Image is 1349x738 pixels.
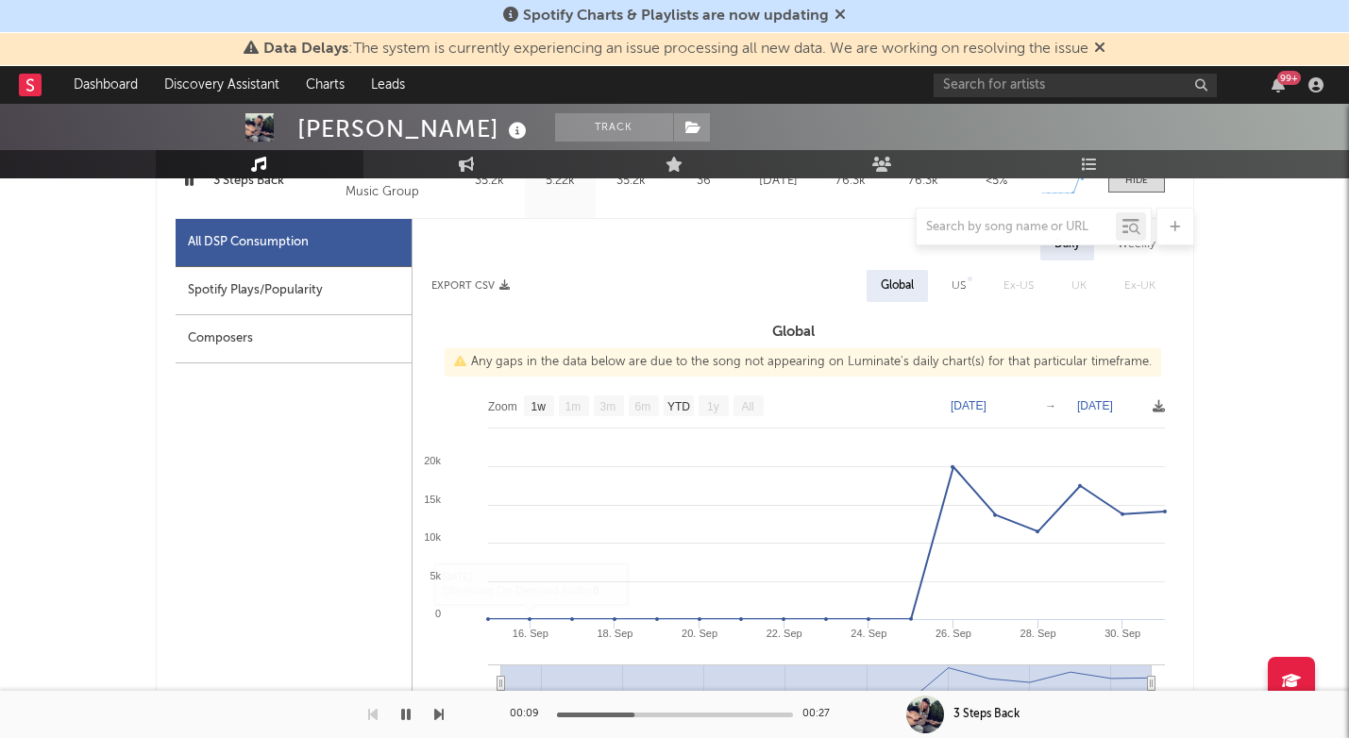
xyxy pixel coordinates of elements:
[597,628,632,639] text: 18. Sep
[176,267,412,315] div: Spotify Plays/Popularity
[666,400,689,413] text: YTD
[430,570,441,581] text: 5k
[424,455,441,466] text: 20k
[424,531,441,543] text: 10k
[682,628,717,639] text: 20. Sep
[60,66,151,104] a: Dashboard
[176,315,412,363] div: Composers
[297,113,531,144] div: [PERSON_NAME]
[952,275,966,297] div: US
[951,399,986,412] text: [DATE]
[935,628,970,639] text: 26. Sep
[671,172,737,191] div: 36
[965,172,1028,191] div: <5%
[1104,628,1140,639] text: 30. Sep
[413,321,1174,344] h3: Global
[819,172,883,191] div: 76.3k
[565,400,581,413] text: 1m
[459,172,520,191] div: 35.2k
[530,172,591,191] div: 5.22k
[881,275,914,297] div: Global
[1094,42,1105,57] span: Dismiss
[510,703,548,726] div: 00:09
[523,8,829,24] span: Spotify Charts & Playlists are now updating
[917,220,1116,235] input: Search by song name or URL
[1272,77,1285,92] button: 99+
[512,628,548,639] text: 16. Sep
[424,494,441,505] text: 15k
[953,706,1020,723] div: 3 Steps Back
[1077,399,1113,412] text: [DATE]
[1277,71,1301,85] div: 99 +
[263,42,348,57] span: Data Delays
[851,628,886,639] text: 24. Sep
[263,42,1088,57] span: : The system is currently experiencing an issue processing all new data. We are working on resolv...
[531,400,546,413] text: 1w
[892,172,955,191] div: 76.3k
[151,66,293,104] a: Discovery Assistant
[802,703,840,726] div: 00:27
[434,608,440,619] text: 0
[1020,628,1055,639] text: 28. Sep
[747,172,810,191] div: [DATE]
[431,280,510,292] button: Export CSV
[634,400,650,413] text: 6m
[213,172,337,191] a: 3 Steps Back
[934,74,1217,97] input: Search for artists
[358,66,418,104] a: Leads
[707,400,719,413] text: 1y
[741,400,753,413] text: All
[293,66,358,104] a: Charts
[835,8,846,24] span: Dismiss
[445,348,1161,377] div: Any gaps in the data below are due to the song not appearing on Luminate's daily chart(s) for tha...
[488,400,517,413] text: Zoom
[599,400,615,413] text: 3m
[346,159,448,204] div: 2025 Cuhmon Music Group
[600,172,662,191] div: 35.2k
[1045,399,1056,412] text: →
[555,113,673,142] button: Track
[766,628,801,639] text: 22. Sep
